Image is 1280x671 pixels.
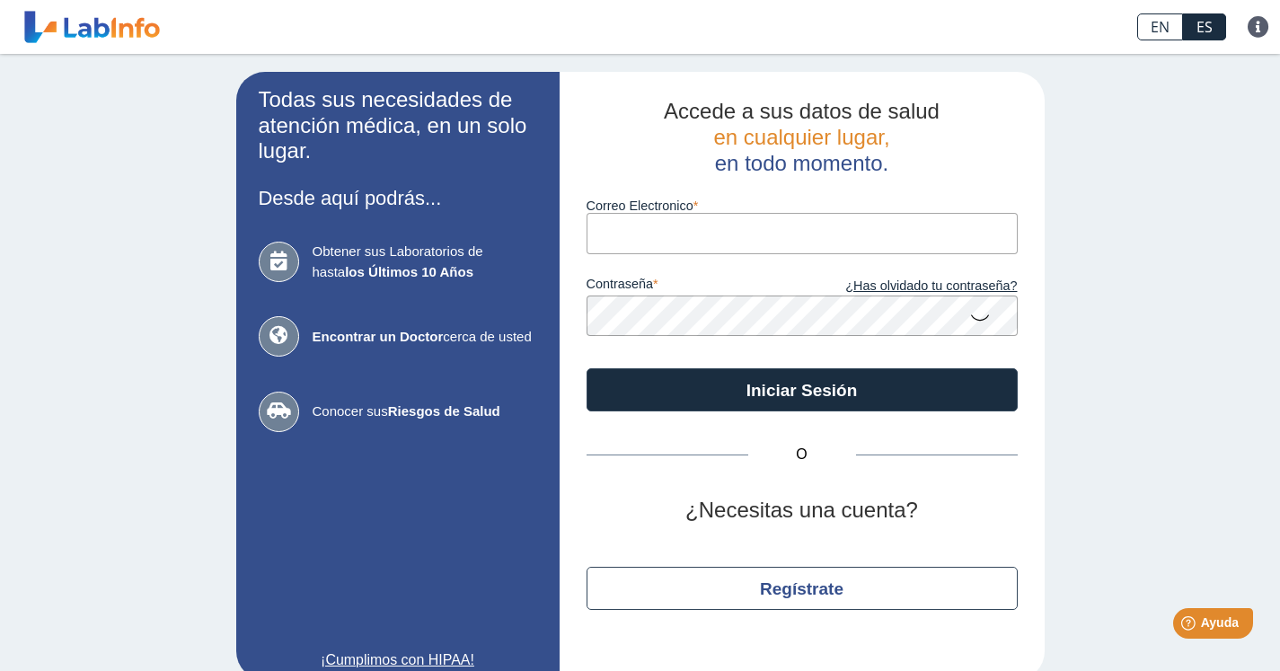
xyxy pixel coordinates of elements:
span: Conocer sus [313,402,537,422]
a: ES [1183,13,1226,40]
b: los Últimos 10 Años [345,264,473,279]
a: EN [1137,13,1183,40]
span: O [748,444,856,465]
button: Iniciar Sesión [587,368,1018,411]
h2: Todas sus necesidades de atención médica, en un solo lugar. [259,87,537,164]
b: Riesgos de Salud [388,403,500,419]
b: Encontrar un Doctor [313,329,444,344]
h3: Desde aquí podrás... [259,187,537,209]
span: cerca de usted [313,327,537,348]
span: Obtener sus Laboratorios de hasta [313,242,537,282]
span: Accede a sus datos de salud [664,99,940,123]
a: ¡Cumplimos con HIPAA! [259,649,537,671]
label: Correo Electronico [587,199,1018,213]
span: en todo momento. [715,151,888,175]
iframe: Help widget launcher [1120,601,1260,651]
span: en cualquier lugar, [713,125,889,149]
a: ¿Has olvidado tu contraseña? [802,277,1018,296]
button: Regístrate [587,567,1018,610]
h2: ¿Necesitas una cuenta? [587,498,1018,524]
label: contraseña [587,277,802,296]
